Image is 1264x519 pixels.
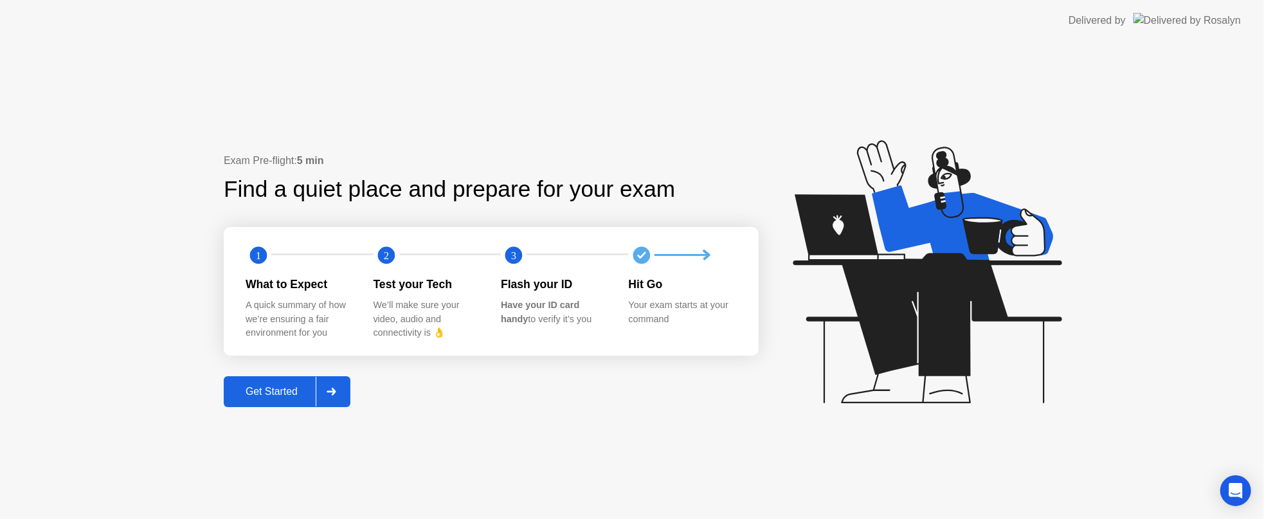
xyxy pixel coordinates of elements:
[383,249,388,261] text: 2
[297,155,324,166] b: 5 min
[256,249,261,261] text: 1
[501,276,608,293] div: Flash your ID
[374,276,481,293] div: Test your Tech
[629,298,736,326] div: Your exam starts at your command
[228,386,316,397] div: Get Started
[501,300,579,324] b: Have your ID card handy
[1220,475,1251,506] div: Open Intercom Messenger
[374,298,481,340] div: We’ll make sure your video, audio and connectivity is 👌
[1133,13,1241,28] img: Delivered by Rosalyn
[224,376,350,407] button: Get Started
[501,298,608,326] div: to verify it’s you
[224,153,759,168] div: Exam Pre-flight:
[629,276,736,293] div: Hit Go
[511,249,516,261] text: 3
[224,172,677,206] div: Find a quiet place and prepare for your exam
[246,298,353,340] div: A quick summary of how we’re ensuring a fair environment for you
[246,276,353,293] div: What to Expect
[1069,13,1126,28] div: Delivered by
